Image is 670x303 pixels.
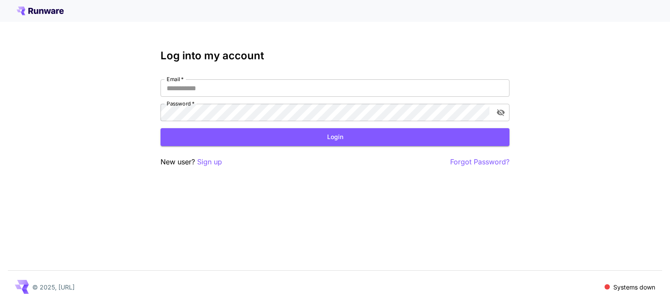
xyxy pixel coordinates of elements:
[167,75,184,83] label: Email
[32,283,75,292] p: © 2025, [URL]
[613,283,655,292] p: Systems down
[161,50,509,62] h3: Log into my account
[167,100,195,107] label: Password
[197,157,222,167] button: Sign up
[493,105,509,120] button: toggle password visibility
[161,157,222,167] p: New user?
[450,157,509,167] button: Forgot Password?
[161,128,509,146] button: Login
